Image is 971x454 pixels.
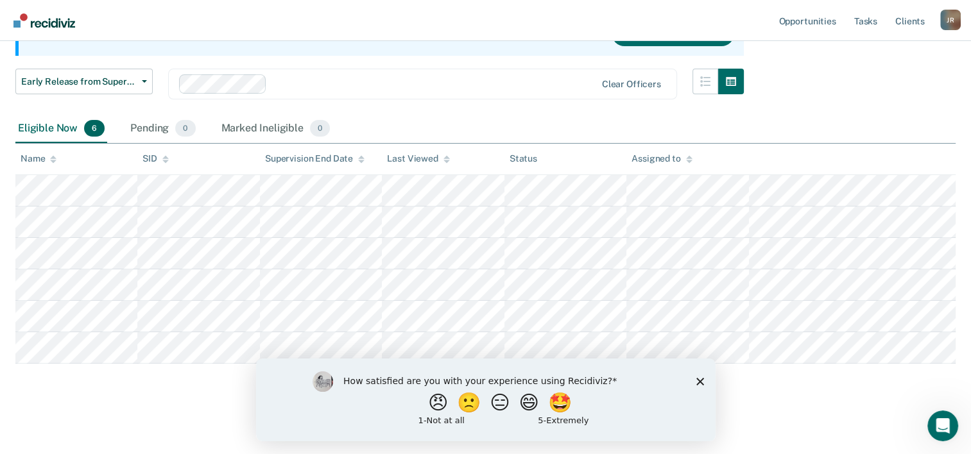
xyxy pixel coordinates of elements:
[13,13,75,28] img: Recidiviz
[927,410,958,441] iframe: Intercom live chat
[602,79,661,90] div: Clear officers
[387,153,449,164] div: Last Viewed
[510,153,537,164] div: Status
[175,120,195,137] span: 0
[256,358,716,441] iframe: Survey by Kim from Recidiviz
[15,69,153,94] button: Early Release from Supervision
[219,115,333,143] div: Marked Ineligible0
[142,153,169,164] div: SID
[84,120,105,137] span: 6
[15,115,107,143] div: Eligible Now6
[265,153,365,164] div: Supervision End Date
[21,153,56,164] div: Name
[940,10,961,30] div: J R
[940,10,961,30] button: Profile dropdown button
[21,76,137,87] span: Early Release from Supervision
[128,115,198,143] div: Pending0
[310,120,330,137] span: 0
[632,153,692,164] div: Assigned to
